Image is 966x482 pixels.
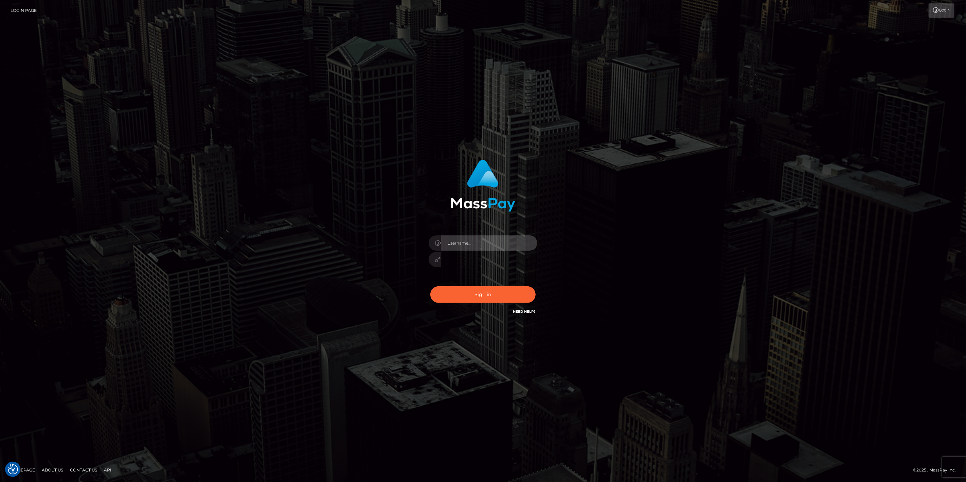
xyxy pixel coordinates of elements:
[451,160,515,212] img: MassPay Login
[929,3,954,18] a: Login
[67,465,100,475] a: Contact Us
[8,464,18,475] button: Consent Preferences
[7,465,38,475] a: Homepage
[430,286,536,303] button: Sign in
[8,464,18,475] img: Revisit consent button
[39,465,66,475] a: About Us
[11,3,37,18] a: Login Page
[913,466,961,474] div: © 2025 , MassPay Inc.
[101,465,114,475] a: API
[441,235,537,251] input: Username...
[513,309,536,314] a: Need Help?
